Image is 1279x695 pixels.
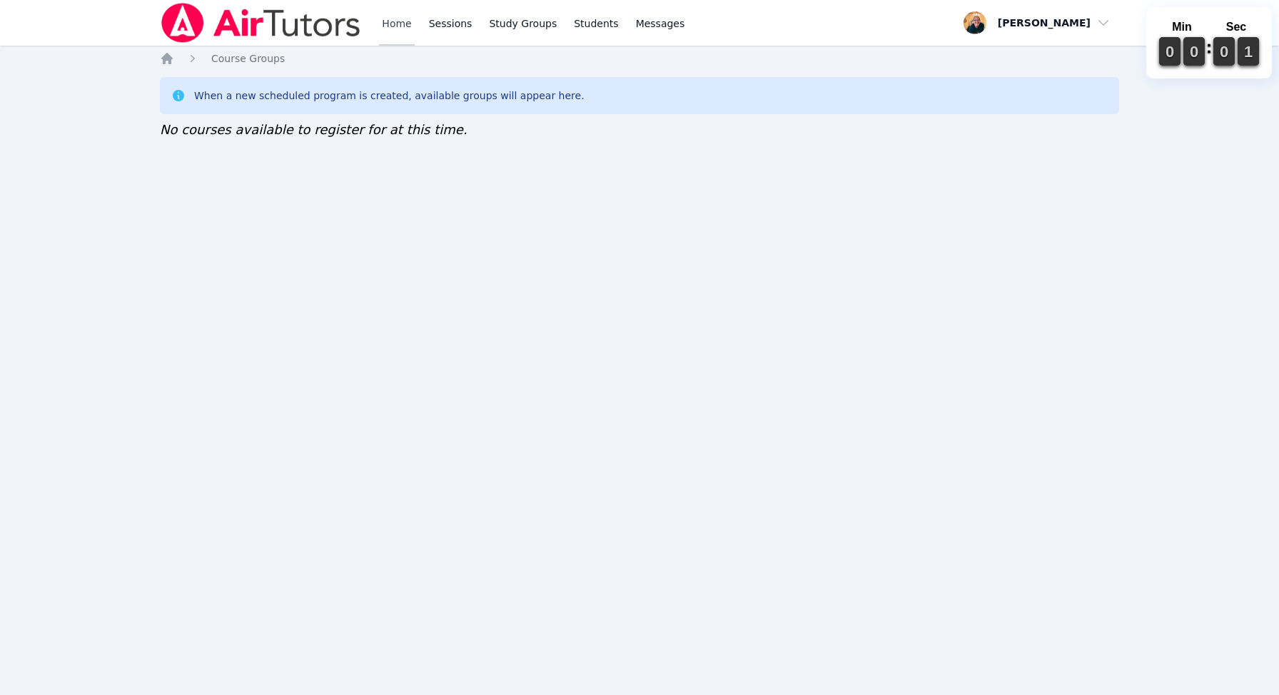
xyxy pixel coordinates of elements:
[160,122,467,137] span: No courses available to register for at this time.
[160,51,1119,66] nav: Breadcrumb
[211,53,285,64] span: Course Groups
[636,16,685,31] span: Messages
[194,88,585,103] div: When a new scheduled program is created, available groups will appear here.
[211,51,285,66] a: Course Groups
[160,3,362,43] img: Air Tutors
